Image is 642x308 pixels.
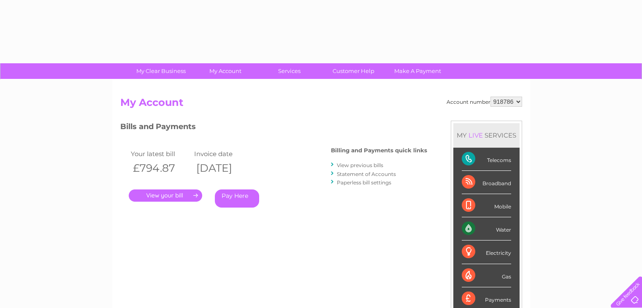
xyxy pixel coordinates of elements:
[462,217,511,240] div: Water
[129,189,202,202] a: .
[462,240,511,264] div: Electricity
[126,63,196,79] a: My Clear Business
[337,171,396,177] a: Statement of Accounts
[467,131,485,139] div: LIVE
[120,121,427,135] h3: Bills and Payments
[129,159,192,177] th: £794.87
[447,97,522,107] div: Account number
[215,189,259,208] a: Pay Here
[319,63,388,79] a: Customer Help
[190,63,260,79] a: My Account
[462,194,511,217] div: Mobile
[192,148,255,159] td: Invoice date
[383,63,452,79] a: Make A Payment
[453,123,520,147] div: MY SERVICES
[192,159,255,177] th: [DATE]
[462,264,511,287] div: Gas
[337,162,383,168] a: View previous bills
[331,147,427,154] h4: Billing and Payments quick links
[120,97,522,113] h2: My Account
[255,63,324,79] a: Services
[462,148,511,171] div: Telecoms
[129,148,192,159] td: Your latest bill
[337,179,391,186] a: Paperless bill settings
[462,171,511,194] div: Broadband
